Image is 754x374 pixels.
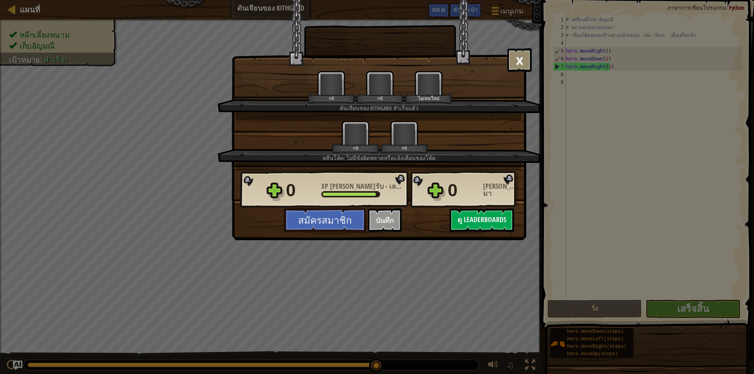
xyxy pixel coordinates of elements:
[309,95,353,101] div: +0
[255,154,503,162] div: คลีนโค้ด: ไม่มีข้อผิดพลาดหรือแจ้งเตือนของโค้ด
[448,178,478,203] div: 0
[382,145,426,151] div: +0
[284,208,366,232] button: สมัครสมาชิก
[333,145,378,151] div: +0
[321,181,385,191] span: XP [PERSON_NAME]รับ
[406,95,451,101] div: ไอเทมใหม่
[255,104,503,112] div: ดันเจียนของ Kithgard สำเร็จแล้ว
[358,95,402,101] div: +0
[286,178,317,203] div: 0
[388,181,408,191] span: เลเวล
[321,183,404,190] div: -
[507,48,532,72] button: ×
[483,183,518,197] div: [PERSON_NAME]ได้มา
[450,208,514,232] button: ดู Leaderboards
